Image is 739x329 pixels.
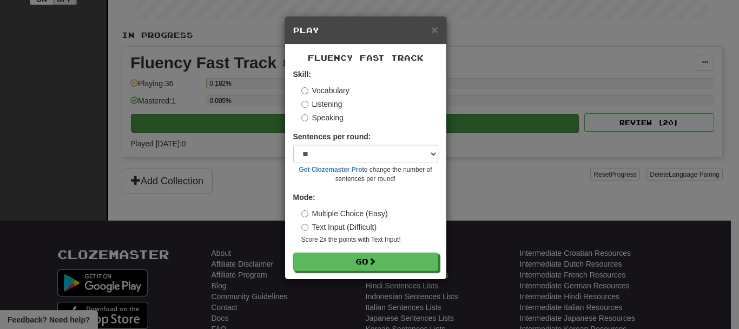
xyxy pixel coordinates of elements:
input: Text Input (Difficult) [301,224,308,231]
label: Listening [301,99,342,109]
a: Get Clozemaster Pro [299,166,362,173]
button: Go [293,253,438,271]
input: Speaking [301,114,308,121]
button: Close [431,24,438,35]
span: Fluency Fast Track [308,53,424,62]
small: to change the number of sentences per round! [293,165,438,184]
input: Vocabulary [301,87,308,94]
label: Vocabulary [301,85,349,96]
label: Speaking [301,112,344,123]
small: Score 2x the points with Text Input ! [301,235,438,244]
input: Listening [301,101,308,108]
label: Text Input (Difficult) [301,222,377,233]
label: Sentences per round: [293,131,371,142]
strong: Skill: [293,70,311,79]
input: Multiple Choice (Easy) [301,210,308,217]
strong: Mode: [293,193,315,202]
span: × [431,23,438,36]
label: Multiple Choice (Easy) [301,208,388,219]
h5: Play [293,25,438,36]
